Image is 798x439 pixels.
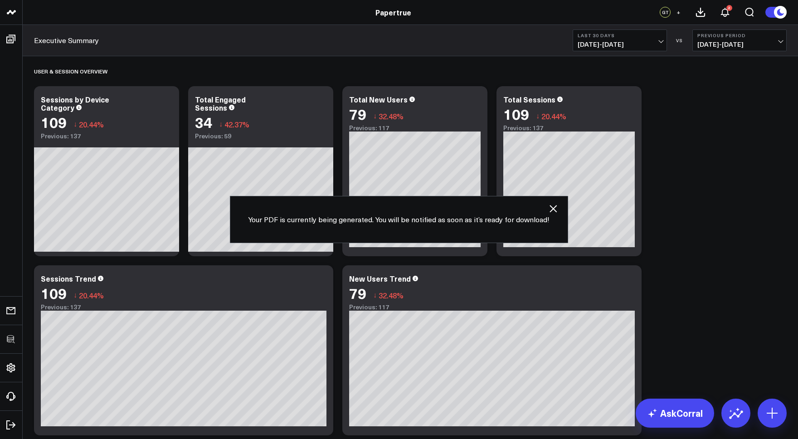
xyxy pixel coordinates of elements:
[41,303,326,311] div: Previous: 137
[79,290,104,300] span: 20.44%
[541,111,566,121] span: 20.44%
[41,132,172,140] div: Previous: 137
[573,29,667,51] button: Last 30 Days[DATE]-[DATE]
[578,33,662,38] b: Last 30 Days
[697,41,782,48] span: [DATE] - [DATE]
[349,285,366,301] div: 79
[195,132,326,140] div: Previous: 59
[673,7,684,18] button: +
[671,38,688,43] div: VS
[536,110,540,122] span: ↓
[224,119,249,129] span: 42.37%
[41,285,67,301] div: 109
[692,29,787,51] button: Previous Period[DATE]-[DATE]
[349,273,411,283] div: New Users Trend
[73,118,77,130] span: ↓
[379,290,404,300] span: 32.48%
[373,110,377,122] span: ↓
[349,303,635,311] div: Previous: 117
[41,114,67,130] div: 109
[73,289,77,301] span: ↓
[41,273,96,283] div: Sessions Trend
[697,33,782,38] b: Previous Period
[676,9,681,15] span: +
[248,215,550,224] p: Your PDF is currently being generated. You will be notified as soon as it’s ready for download!
[349,106,366,122] div: 79
[41,94,109,112] div: Sessions by Device Category
[636,399,714,428] a: AskCorral
[195,94,246,112] div: Total Engaged Sessions
[349,94,408,104] div: Total New Users
[34,61,107,82] div: User & Session Overview
[503,94,555,104] div: Total Sessions
[578,41,662,48] span: [DATE] - [DATE]
[34,35,99,45] a: Executive Summary
[373,289,377,301] span: ↓
[349,124,481,132] div: Previous: 117
[195,114,212,130] div: 34
[660,7,671,18] div: GT
[79,119,104,129] span: 20.44%
[726,5,732,11] div: 2
[375,7,411,17] a: Papertrue
[503,106,529,122] div: 109
[503,124,635,132] div: Previous: 137
[379,111,404,121] span: 32.48%
[219,118,223,130] span: ↓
